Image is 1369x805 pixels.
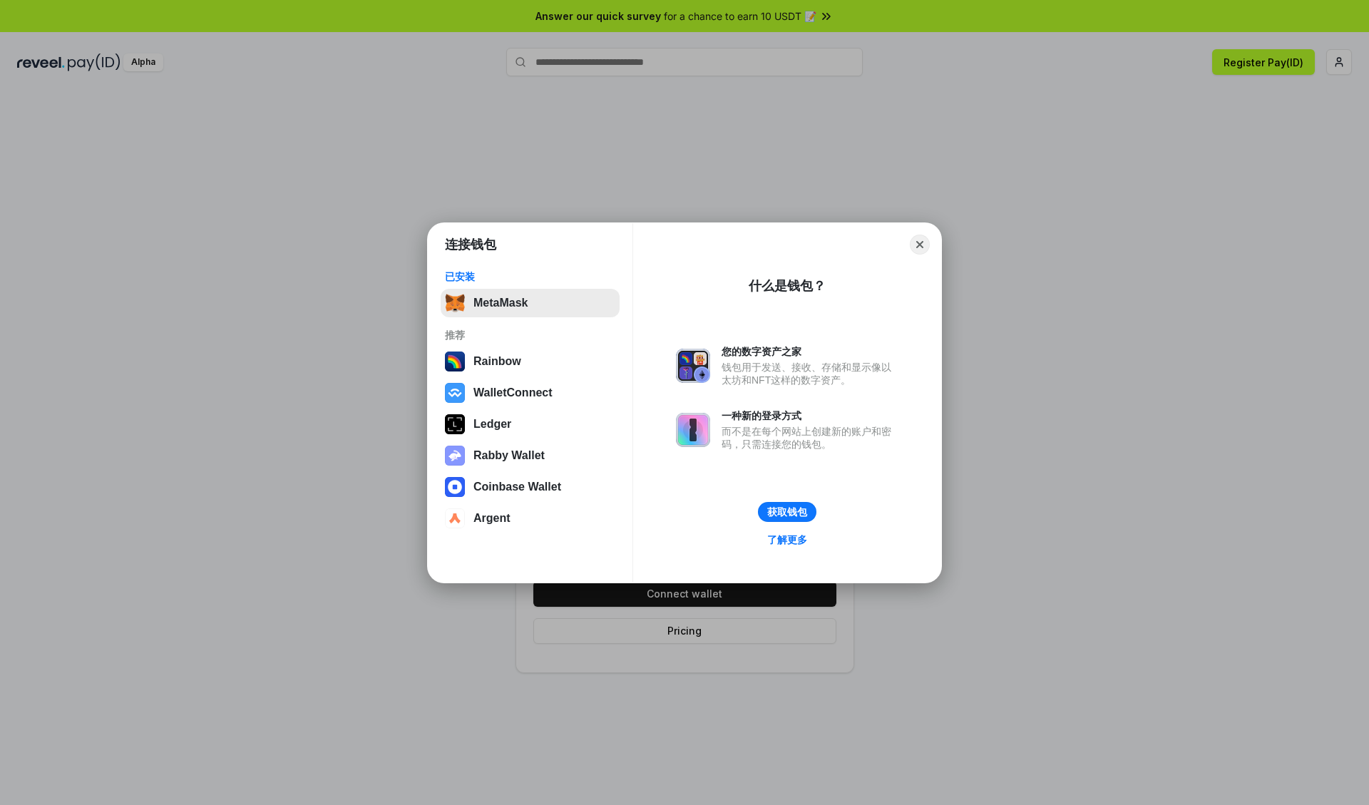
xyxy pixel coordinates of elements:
[441,289,620,317] button: MetaMask
[759,530,816,549] a: 了解更多
[722,409,898,422] div: 一种新的登录方式
[445,508,465,528] img: svg+xml,%3Csvg%20width%3D%2228%22%20height%3D%2228%22%20viewBox%3D%220%200%2028%2028%22%20fill%3D...
[676,349,710,383] img: svg+xml,%3Csvg%20xmlns%3D%22http%3A%2F%2Fwww.w3.org%2F2000%2Fsvg%22%20fill%3D%22none%22%20viewBox...
[441,379,620,407] button: WalletConnect
[445,270,615,283] div: 已安装
[441,504,620,533] button: Argent
[767,533,807,546] div: 了解更多
[445,236,496,253] h1: 连接钱包
[722,361,898,386] div: 钱包用于发送、接收、存储和显示像以太坊和NFT这样的数字资产。
[722,345,898,358] div: 您的数字资产之家
[473,481,561,493] div: Coinbase Wallet
[676,413,710,447] img: svg+xml,%3Csvg%20xmlns%3D%22http%3A%2F%2Fwww.w3.org%2F2000%2Fsvg%22%20fill%3D%22none%22%20viewBox...
[445,446,465,466] img: svg+xml,%3Csvg%20xmlns%3D%22http%3A%2F%2Fwww.w3.org%2F2000%2Fsvg%22%20fill%3D%22none%22%20viewBox...
[749,277,826,294] div: 什么是钱包？
[473,449,545,462] div: Rabby Wallet
[473,418,511,431] div: Ledger
[767,506,807,518] div: 获取钱包
[910,235,930,255] button: Close
[445,383,465,403] img: svg+xml,%3Csvg%20width%3D%2228%22%20height%3D%2228%22%20viewBox%3D%220%200%2028%2028%22%20fill%3D...
[445,293,465,313] img: svg+xml,%3Csvg%20fill%3D%22none%22%20height%3D%2233%22%20viewBox%3D%220%200%2035%2033%22%20width%...
[445,329,615,342] div: 推荐
[441,473,620,501] button: Coinbase Wallet
[445,414,465,434] img: svg+xml,%3Csvg%20xmlns%3D%22http%3A%2F%2Fwww.w3.org%2F2000%2Fsvg%22%20width%3D%2228%22%20height%3...
[445,352,465,371] img: svg+xml,%3Csvg%20width%3D%22120%22%20height%3D%22120%22%20viewBox%3D%220%200%20120%20120%22%20fil...
[473,297,528,309] div: MetaMask
[473,355,521,368] div: Rainbow
[758,502,816,522] button: 获取钱包
[441,410,620,439] button: Ledger
[445,477,465,497] img: svg+xml,%3Csvg%20width%3D%2228%22%20height%3D%2228%22%20viewBox%3D%220%200%2028%2028%22%20fill%3D...
[441,347,620,376] button: Rainbow
[441,441,620,470] button: Rabby Wallet
[473,386,553,399] div: WalletConnect
[722,425,898,451] div: 而不是在每个网站上创建新的账户和密码，只需连接您的钱包。
[473,512,511,525] div: Argent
